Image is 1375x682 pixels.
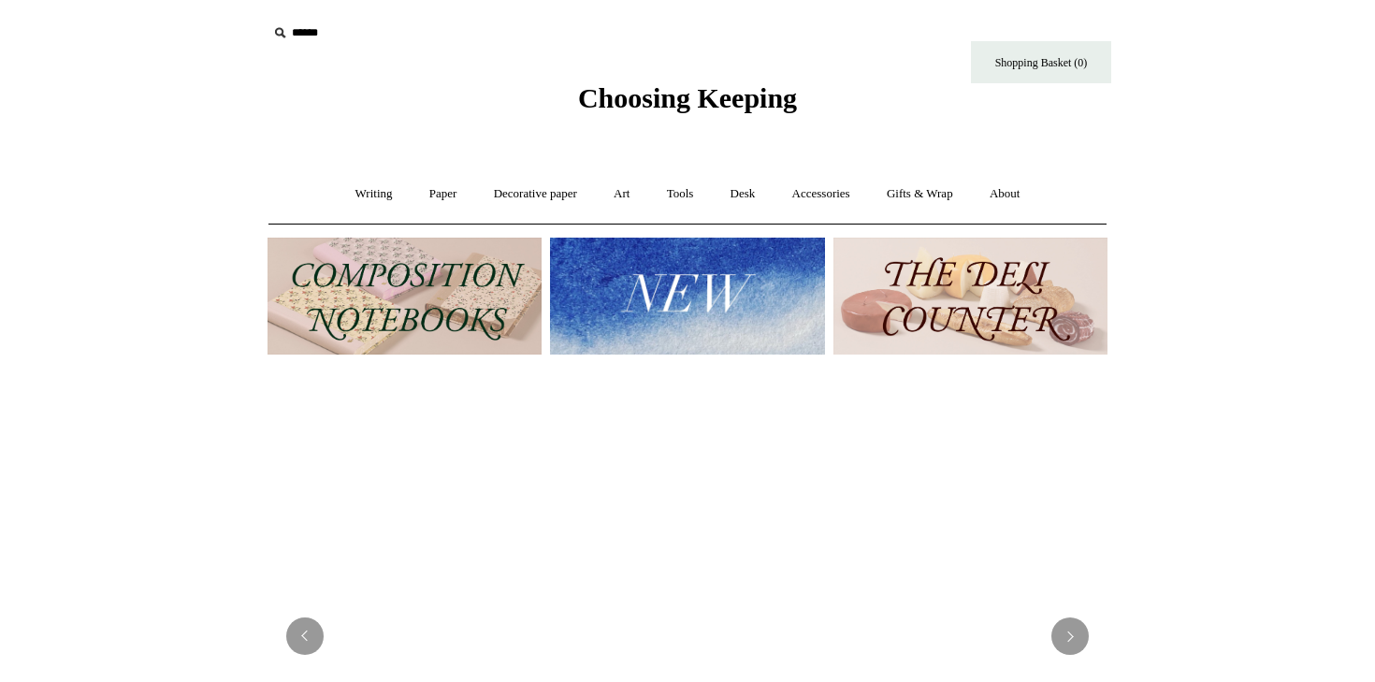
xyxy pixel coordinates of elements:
a: Art [597,169,646,219]
a: About [973,169,1037,219]
a: Desk [714,169,773,219]
button: Next [1051,617,1089,655]
img: The Deli Counter [833,238,1107,355]
a: Accessories [775,169,867,219]
a: Choosing Keeping [578,97,797,110]
a: Decorative paper [477,169,594,219]
img: 202302 Composition ledgers.jpg__PID:69722ee6-fa44-49dd-a067-31375e5d54ec [268,238,542,355]
a: Shopping Basket (0) [971,41,1111,83]
button: Previous [286,617,324,655]
a: Tools [650,169,711,219]
a: Paper [412,169,474,219]
span: Choosing Keeping [578,82,797,113]
a: Gifts & Wrap [870,169,970,219]
a: Writing [339,169,410,219]
img: New.jpg__PID:f73bdf93-380a-4a35-bcfe-7823039498e1 [550,238,824,355]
